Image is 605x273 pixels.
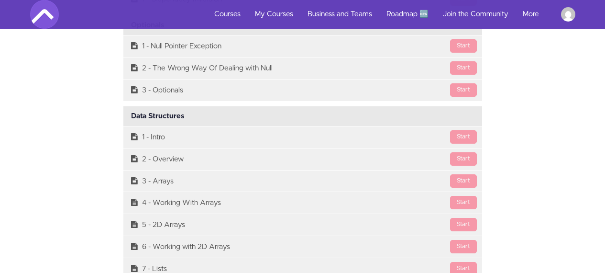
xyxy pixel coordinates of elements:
img: mohamed.elazazyahmed@gmail.com [561,7,575,22]
div: Start [450,196,477,209]
a: Start2 - The Wrong Way Of Dealing with Null [123,57,482,79]
a: Start1 - Intro [123,126,482,148]
div: Start [450,174,477,188]
a: Start4 - Working With Arrays [123,192,482,214]
a: Start5 - 2D Arrays [123,214,482,236]
div: Start [450,240,477,253]
div: Start [450,39,477,53]
a: Start1 - Null Pointer Exception [123,35,482,57]
div: Start [450,130,477,144]
a: Start2 - Overview [123,148,482,170]
a: Start6 - Working with 2D Arrays [123,236,482,258]
div: Start [450,83,477,97]
div: Start [450,218,477,231]
a: Start3 - Optionals [123,80,482,101]
a: Start3 - Arrays [123,171,482,192]
div: Start [450,61,477,75]
div: Start [450,152,477,166]
div: Data Structures [123,106,482,126]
